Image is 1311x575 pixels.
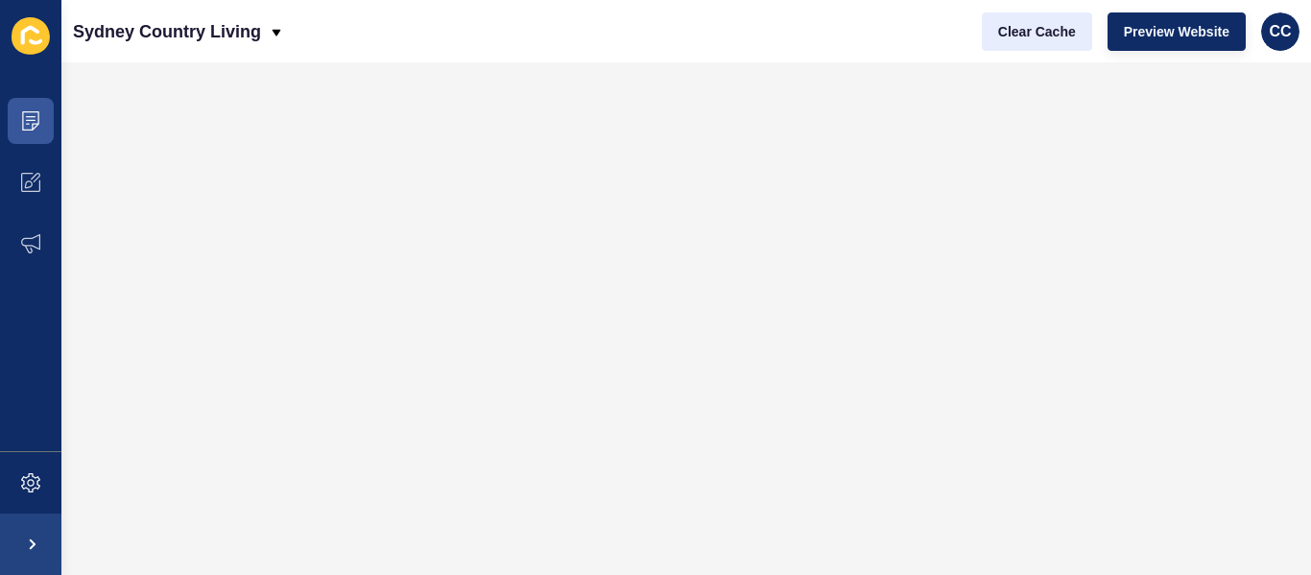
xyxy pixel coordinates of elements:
[998,22,1076,41] span: Clear Cache
[73,8,261,56] p: Sydney Country Living
[1108,12,1246,51] button: Preview Website
[1269,22,1291,41] span: CC
[982,12,1092,51] button: Clear Cache
[1124,22,1229,41] span: Preview Website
